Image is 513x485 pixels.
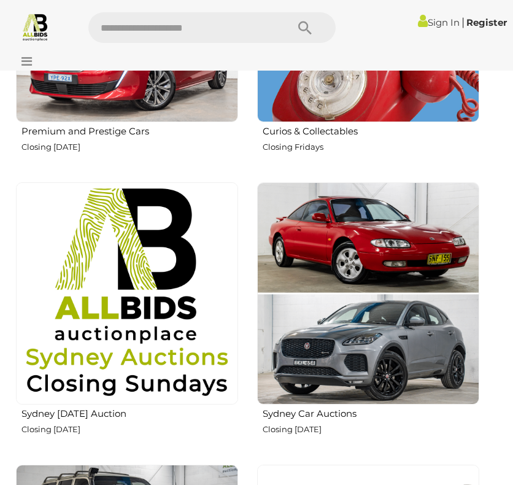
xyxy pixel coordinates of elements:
[263,422,479,437] p: Closing [DATE]
[15,182,238,455] a: Sydney [DATE] Auction Closing [DATE]
[21,12,50,41] img: Allbids.com.au
[21,123,238,137] h2: Premium and Prestige Cars
[466,17,507,28] a: Register
[16,182,238,405] img: Sydney Sunday Auction
[257,182,479,405] img: Sydney Car Auctions
[21,140,238,154] p: Closing [DATE]
[21,406,238,419] h2: Sydney [DATE] Auction
[418,17,460,28] a: Sign In
[21,422,238,437] p: Closing [DATE]
[263,406,479,419] h2: Sydney Car Auctions
[263,123,479,137] h2: Curios & Collectables
[256,182,479,455] a: Sydney Car Auctions Closing [DATE]
[274,12,336,43] button: Search
[263,140,479,154] p: Closing Fridays
[461,15,465,29] span: |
